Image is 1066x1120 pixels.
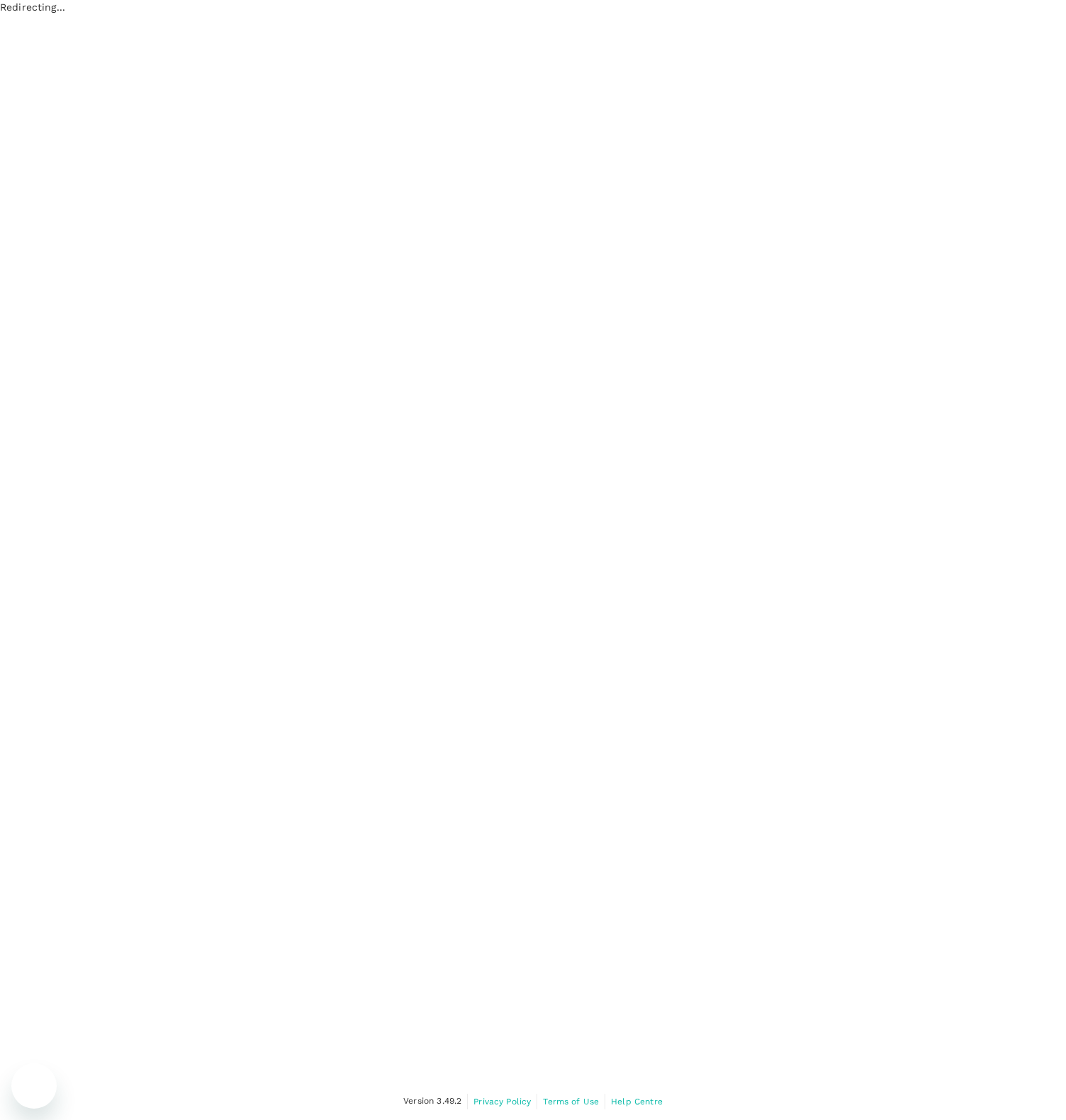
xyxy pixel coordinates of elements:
[11,1063,57,1109] iframe: Button to launch messaging window
[543,1094,599,1109] a: Terms of Use
[473,1097,531,1107] span: Privacy Policy
[473,1094,531,1109] a: Privacy Policy
[403,1094,461,1109] span: Version 3.49.2
[611,1094,663,1109] a: Help Centre
[611,1097,663,1107] span: Help Centre
[543,1097,599,1107] span: Terms of Use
